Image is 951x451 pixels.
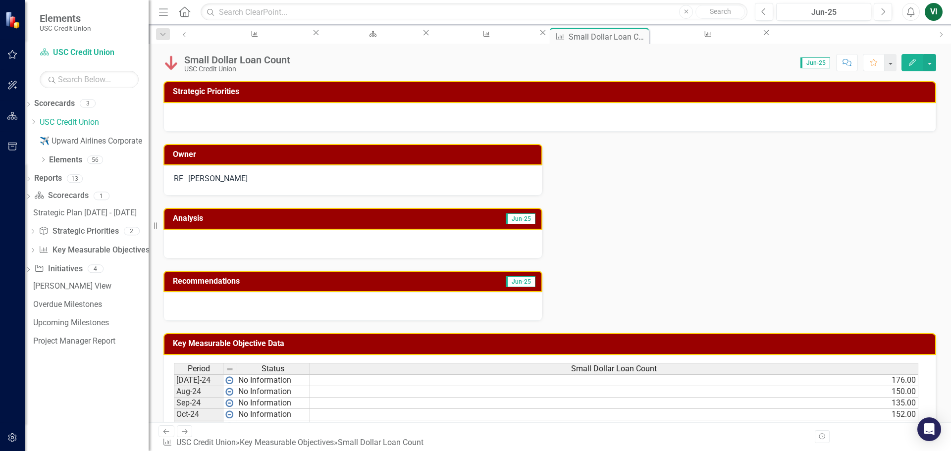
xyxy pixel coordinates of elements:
input: Search ClearPoint... [201,3,747,21]
a: Scorecards [34,98,75,109]
h3: Owner [173,150,536,159]
a: Key Measurable Objectives [240,438,334,447]
div: Small Dollar Loan Count [184,54,290,65]
button: Search [695,5,745,19]
a: Initiatives [34,263,82,275]
img: wPkqUstsMhMTgAAAABJRU5ErkJggg== [225,399,233,407]
a: USC Credit Union [40,47,139,58]
div: Overdue Milestones [33,300,149,309]
div: Open Intercom Messenger [917,417,941,441]
h3: Strategic Priorities [173,87,930,96]
div: Strategic Plan [DATE] - [DATE] [33,208,149,217]
td: 152.00 [310,409,918,420]
a: ✈️ Upward Airlines Corporate [40,136,149,147]
div: 1 [94,192,109,200]
td: 150.00 [310,386,918,398]
a: [PERSON_NAME] View [31,278,149,294]
a: Key Measurable Objectives [39,245,149,256]
span: Jun-25 [506,276,535,287]
img: ClearPoint Strategy [5,11,22,29]
img: wPkqUstsMhMTgAAAABJRU5ErkJggg== [225,410,233,418]
span: Search [710,7,731,15]
div: Strategic Plan [DATE] - [DATE] [330,37,412,50]
div: Lending Growth -- Consumer Loans [204,37,302,50]
a: Lending Growth -- Consumer Loans [195,28,311,40]
div: Loan Account Digital Open Rate [440,37,529,50]
td: Nov-24 [174,420,223,432]
div: Project Manager Report [33,337,149,346]
a: Reports [34,173,62,184]
h3: Analysis [173,214,353,223]
a: Project Manager Report [31,333,149,349]
span: Jun-25 [800,57,830,68]
span: Status [262,364,284,373]
button: Jun-25 [776,3,871,21]
td: No Information [236,386,310,398]
img: wPkqUstsMhMTgAAAABJRU5ErkJggg== [225,422,233,430]
td: No Information [236,374,310,386]
span: Jun-25 [506,213,535,224]
div: 3 [80,100,96,108]
div: [PERSON_NAME] View [33,282,149,291]
div: 56 [87,155,103,164]
a: Scorecards [34,190,88,201]
img: Below Plan [163,55,179,71]
div: Small Dollar Loan Count [569,31,646,43]
div: Jun-25 [780,6,868,18]
span: Elements [40,12,91,24]
span: Period [188,364,210,373]
div: Upcoming Milestones [33,318,149,327]
a: Upcoming Milestones [31,315,149,331]
img: wPkqUstsMhMTgAAAABJRU5ErkJggg== [225,376,233,384]
td: 148.00 [310,420,918,432]
div: 13 [67,174,83,183]
a: Elements [49,154,82,166]
td: Aug-24 [174,386,223,398]
td: 176.00 [310,374,918,386]
a: USC Credit Union [40,117,149,128]
td: Oct-24 [174,409,223,420]
a: USC Credit Union [176,438,236,447]
div: Small Dollar Loan Count [338,438,423,447]
input: Search Below... [40,71,139,88]
small: USC Credit Union [40,24,91,32]
button: VI [925,3,943,21]
td: No Information [236,398,310,409]
img: 8DAGhfEEPCf229AAAAAElFTkSuQmCC [226,365,234,373]
a: Strategic Priorities [39,226,118,237]
span: Small Dollar Loan Count [571,364,657,373]
td: No Information [236,409,310,420]
img: wPkqUstsMhMTgAAAABJRU5ErkJggg== [225,388,233,396]
a: Strategic Plan [DATE] - [DATE] [321,28,421,40]
div: RF [174,173,183,185]
td: [DATE]-24 [174,374,223,386]
a: Overdue Milestones [31,297,149,312]
td: Sep-24 [174,398,223,409]
a: Consumer Application & Approval [651,28,761,40]
div: [PERSON_NAME] [188,173,248,185]
h3: Recommendations [173,277,422,286]
div: 4 [88,264,104,273]
div: » » [162,437,427,449]
a: Strategic Plan [DATE] - [DATE] [31,205,149,221]
td: 135.00 [310,398,918,409]
div: 2 [124,227,140,236]
a: Loan Account Digital Open Rate [431,28,538,40]
div: Consumer Application & Approval [660,37,752,50]
td: No Information [236,420,310,432]
div: USC Credit Union [184,65,290,73]
h3: Key Measurable Objective Data [173,339,930,348]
